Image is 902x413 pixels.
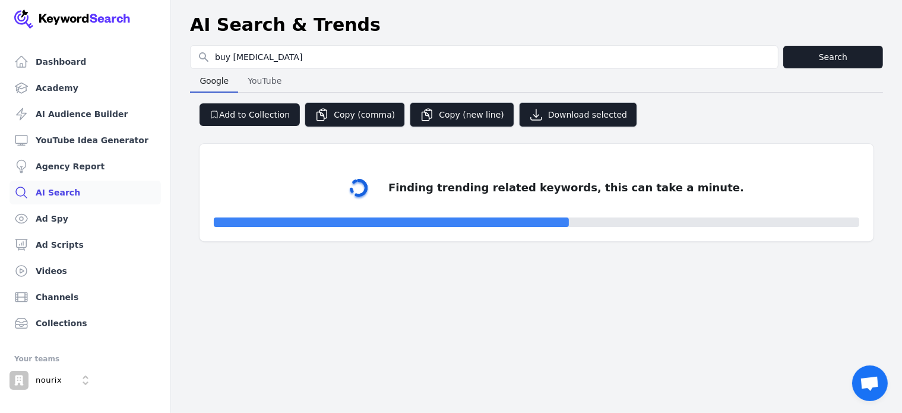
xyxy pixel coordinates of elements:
[10,233,161,257] a: Ad Scripts
[388,179,744,196] div: Finding trending related keywords, this can take a minute.
[10,128,161,152] a: YouTube Idea Generator
[10,155,161,178] a: Agency Report
[195,72,233,89] span: Google
[519,102,637,127] button: Download selected
[305,102,405,127] button: Copy (comma)
[36,375,62,386] p: nourix
[10,181,161,204] a: AI Search
[14,352,156,366] div: Your teams
[10,371,95,390] button: Open organization switcher
[10,311,161,335] a: Collections
[410,102,514,127] button: Copy (new line)
[783,46,883,68] button: Search
[14,10,131,29] img: Your Company
[852,365,888,401] a: Open chat
[10,50,161,74] a: Dashboard
[10,102,161,126] a: AI Audience Builder
[190,14,381,36] h1: AI Search & Trends
[10,285,161,309] a: Channels
[10,259,161,283] a: Videos
[10,207,161,231] a: Ad Spy
[10,371,29,390] img: nourix
[10,76,161,100] a: Academy
[191,46,778,68] input: Search
[243,72,286,89] span: YouTube
[200,103,300,126] button: Add to Collection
